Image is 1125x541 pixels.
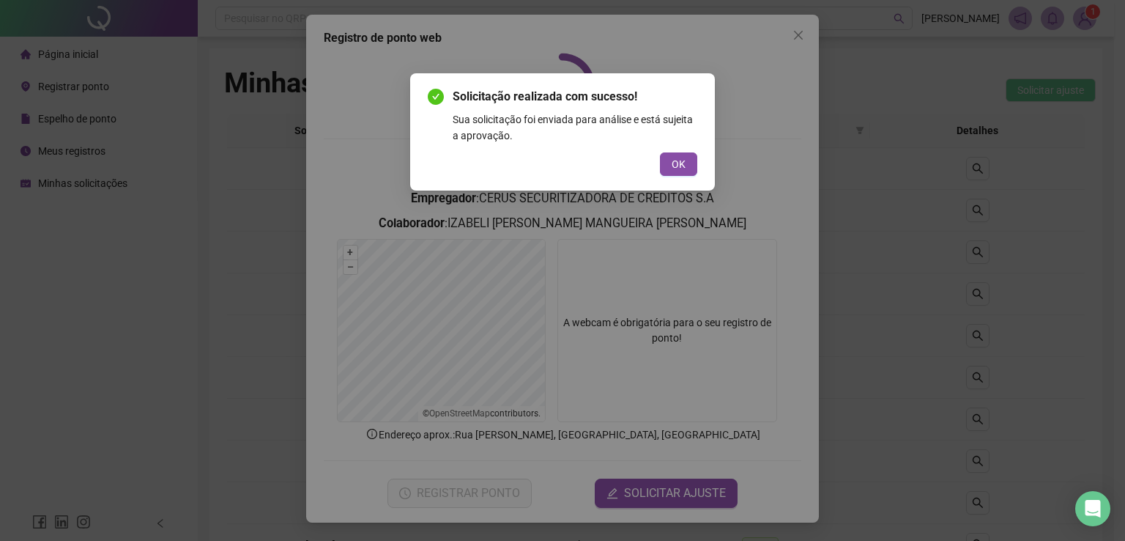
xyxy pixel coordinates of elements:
button: OK [660,152,697,176]
span: OK [672,156,686,172]
span: check-circle [428,89,444,105]
div: Open Intercom Messenger [1075,491,1110,526]
div: Sua solicitação foi enviada para análise e está sujeita a aprovação. [453,111,697,144]
span: Solicitação realizada com sucesso! [453,88,697,106]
